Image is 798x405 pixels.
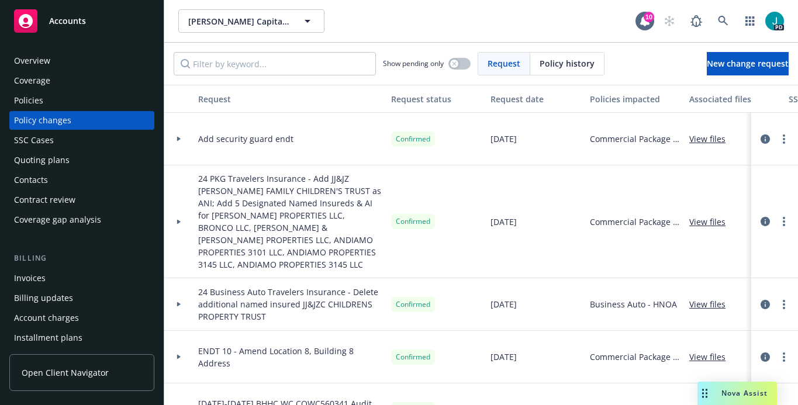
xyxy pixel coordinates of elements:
a: Coverage [9,71,154,90]
a: Invoices [9,269,154,288]
div: Overview [14,51,50,70]
a: circleInformation [758,297,772,311]
span: ENDT 10 - Amend Location 8, Building 8 Address [198,345,382,369]
a: circleInformation [758,350,772,364]
span: Policy history [540,57,595,70]
button: Policies impacted [585,85,685,113]
button: [PERSON_NAME] Capital Co. [178,9,324,33]
span: Commercial Package - Master PKG [590,216,680,228]
span: [PERSON_NAME] Capital Co. [188,15,289,27]
a: Switch app [738,9,762,33]
span: Confirmed [396,299,430,310]
a: more [777,350,791,364]
div: SSC Cases [14,131,54,150]
a: Search [711,9,735,33]
a: New change request [707,52,789,75]
div: Request status [391,93,481,105]
img: photo [765,12,784,30]
span: Show pending only [383,58,444,68]
span: Confirmed [396,134,430,144]
span: [DATE] [490,351,517,363]
a: Accounts [9,5,154,37]
a: more [777,297,791,311]
span: Nova Assist [721,388,768,398]
div: Contract review [14,191,75,209]
div: Quoting plans [14,151,70,169]
a: Contacts [9,171,154,189]
button: Request date [486,85,585,113]
span: New change request [707,58,789,69]
a: Contract review [9,191,154,209]
a: Policies [9,91,154,110]
div: Policies impacted [590,93,680,105]
a: Account charges [9,309,154,327]
div: Toggle Row Expanded [164,278,194,331]
div: Toggle Row Expanded [164,165,194,278]
span: Request [488,57,520,70]
a: circleInformation [758,214,772,229]
div: Billing [9,252,154,264]
div: Coverage [14,71,50,90]
div: Policy changes [14,111,71,130]
button: Associated files [685,85,784,113]
a: Quoting plans [9,151,154,169]
span: Confirmed [396,352,430,362]
a: Report a Bug [685,9,708,33]
div: Request [198,93,382,105]
span: 24 Business Auto Travelers Insurance - Delete additional named insured JJ&JZC CHILDRENS PROPERTY ... [198,286,382,323]
div: Request date [490,93,581,105]
a: circleInformation [758,132,772,146]
div: Policies [14,91,43,110]
span: Commercial Package - Master PKG [590,133,680,145]
a: Policy changes [9,111,154,130]
button: Request status [386,85,486,113]
a: Coverage gap analysis [9,210,154,229]
button: Request [194,85,386,113]
a: SSC Cases [9,131,154,150]
a: Start snowing [658,9,681,33]
a: Billing updates [9,289,154,307]
a: View files [689,216,735,228]
span: Accounts [49,16,86,26]
div: Toggle Row Expanded [164,331,194,383]
a: View files [689,133,735,145]
div: Installment plans [14,328,82,347]
span: Business Auto - HNOA [590,298,677,310]
input: Filter by keyword... [174,52,376,75]
a: View files [689,351,735,363]
span: 24 PKG Travelers Insurance - Add JJ&JZ [PERSON_NAME] FAMILY CHILDREN'S TRUST as ANI; Add 5 Design... [198,172,382,271]
span: [DATE] [490,298,517,310]
span: [DATE] [490,216,517,228]
div: Coverage gap analysis [14,210,101,229]
a: Overview [9,51,154,70]
a: Installment plans [9,328,154,347]
div: Drag to move [697,382,712,405]
a: more [777,214,791,229]
a: View files [689,298,735,310]
button: Nova Assist [697,382,777,405]
span: Confirmed [396,216,430,227]
span: Commercial Package - Master PKG [590,351,680,363]
span: [DATE] [490,133,517,145]
div: Toggle Row Expanded [164,113,194,165]
a: more [777,132,791,146]
div: Contacts [14,171,48,189]
div: Account charges [14,309,79,327]
div: 10 [644,12,654,22]
span: Open Client Navigator [22,366,109,379]
div: Associated files [689,93,779,105]
div: Billing updates [14,289,73,307]
span: Add security guard endt [198,133,293,145]
div: Invoices [14,269,46,288]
